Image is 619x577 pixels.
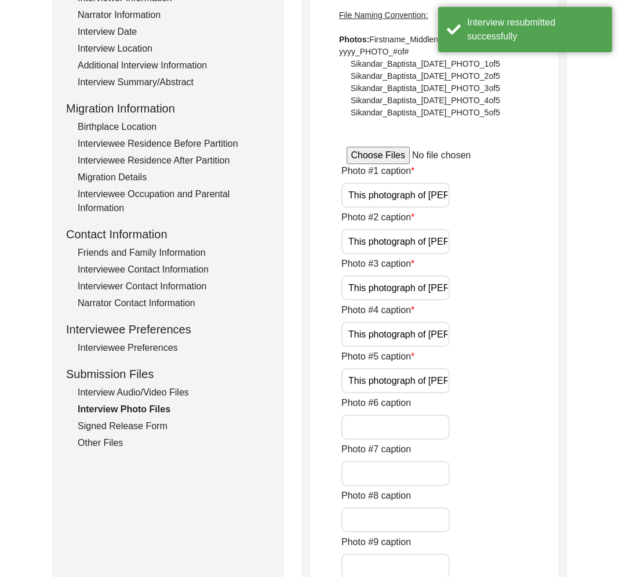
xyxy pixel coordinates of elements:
[78,280,270,293] div: Interviewer Contact Information
[78,402,270,416] div: Interview Photo Files
[78,386,270,400] div: Interview Audio/Video Files
[467,16,603,43] div: Interview resubmitted successfully
[66,321,270,338] div: Interviewee Preferences
[78,187,270,215] div: Interviewee Occupation and Parental Information
[339,35,369,44] b: Photos:
[78,170,270,184] div: Migration Details
[78,154,270,168] div: Interviewee Residence After Partition
[341,442,411,456] label: Photo #7 caption
[341,489,411,503] label: Photo #8 caption
[78,59,270,72] div: Additional Interview Information
[78,25,270,39] div: Interview Date
[78,8,270,22] div: Narrator Information
[78,419,270,433] div: Signed Release Form
[66,365,270,383] div: Submission Files
[78,42,270,56] div: Interview Location
[78,246,270,260] div: Friends and Family Information
[78,137,270,151] div: Interviewee Residence Before Partition
[339,10,428,20] span: File Naming Convention:
[78,296,270,310] div: Narrator Contact Information
[78,75,270,89] div: Interview Summary/Abstract
[66,226,270,243] div: Contact Information
[341,535,411,549] label: Photo #9 caption
[66,100,270,117] div: Migration Information
[341,350,414,364] label: Photo #5 caption
[341,303,414,317] label: Photo #4 caption
[341,164,414,178] label: Photo #1 caption
[341,257,414,271] label: Photo #3 caption
[341,211,414,224] label: Photo #2 caption
[341,396,411,410] label: Photo #6 caption
[78,120,270,134] div: Birthplace Location
[78,341,270,355] div: Interviewee Preferences
[78,436,270,450] div: Other Files
[78,263,270,277] div: Interviewee Contact Information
